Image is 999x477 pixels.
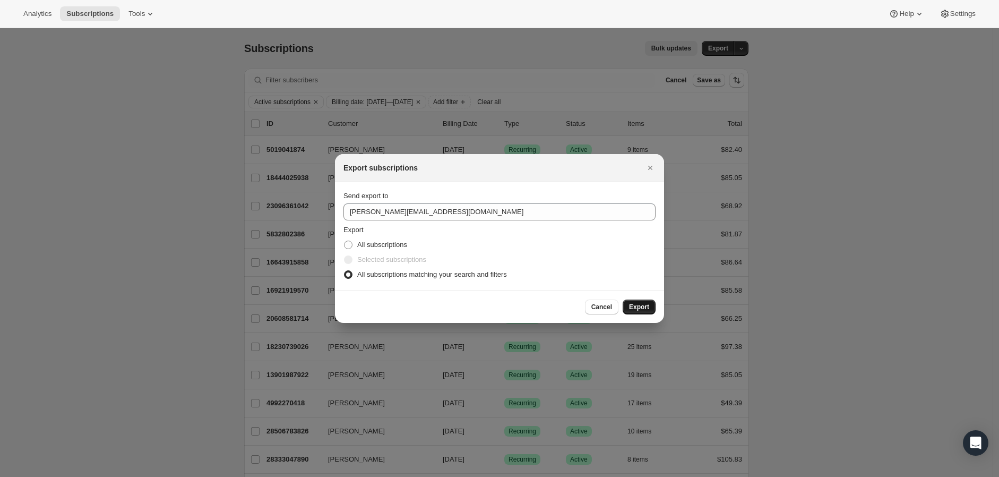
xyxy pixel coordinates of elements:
button: Settings [933,6,982,21]
span: All subscriptions [357,241,407,249]
span: Send export to [343,192,389,200]
button: Export [623,300,656,314]
button: Help [882,6,931,21]
span: Subscriptions [66,10,114,18]
span: Selected subscriptions [357,255,426,263]
span: Export [343,226,364,234]
span: Tools [128,10,145,18]
button: Analytics [17,6,58,21]
span: All subscriptions matching your search and filters [357,270,507,278]
button: Tools [122,6,162,21]
span: Analytics [23,10,51,18]
h2: Export subscriptions [343,163,418,173]
button: Cancel [585,300,618,314]
button: Subscriptions [60,6,120,21]
button: Close [643,160,658,175]
span: Help [899,10,914,18]
div: Open Intercom Messenger [963,430,988,456]
span: Export [629,303,649,311]
span: Cancel [591,303,612,311]
span: Settings [950,10,976,18]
